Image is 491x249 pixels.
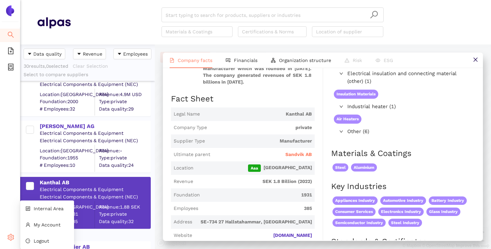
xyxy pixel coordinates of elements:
div: Electrical Components & Equipment [40,186,150,193]
span: warning [345,58,349,63]
span: # Employees: 32 [40,105,95,112]
h2: Key Industries [331,181,475,192]
div: [PERSON_NAME] AG [40,123,150,130]
span: Foundation [174,192,200,198]
span: Heating Modules [334,140,373,149]
div: Industrial heater (1) [331,101,474,112]
span: # Employees: 10 [40,162,95,168]
div: Revenue: 4.9M USD [99,91,150,98]
span: Semiconductor Industry [332,219,386,227]
span: Electronics Industry [378,208,424,216]
span: Battery Industry [429,196,467,205]
span: Data quality: 32 [99,218,150,225]
span: Appliances Industry [332,196,378,205]
span: SEK 1.8 Billion (2022) [196,178,312,185]
span: My Account [34,222,61,227]
span: container [7,61,14,75]
button: caret-downEmployees [113,49,151,59]
span: 1931 [203,192,312,198]
span: Electrical insulation and connecting material (other) (1) [347,70,471,86]
span: private [210,124,312,131]
span: Type: private [99,98,150,105]
div: Select to compare suppliers [24,71,151,78]
span: Supplier Type [174,138,205,145]
span: right [339,104,343,108]
span: eye [376,58,380,63]
span: Type: private [99,155,150,161]
span: Address [174,219,192,225]
span: Sandvik AB [285,151,312,158]
span: Glass Industry [426,208,460,216]
span: Internal Area [34,206,64,211]
span: Company facts [178,58,212,63]
span: control [26,206,30,211]
span: Kanthal AB [203,111,312,118]
div: Location: [GEOGRAPHIC_DATA] [40,91,95,98]
span: Financials [234,58,257,63]
span: Consumer Services [332,208,376,216]
span: Manufacturer [208,138,312,145]
span: Revenue [83,50,102,58]
span: Steel [332,163,348,172]
span: Data quality: 29 [99,105,150,112]
button: caret-downData quality [24,49,65,59]
button: Clear Selection [72,61,112,71]
span: Automotive Industry [380,196,426,205]
div: Location: [GEOGRAPHIC_DATA] [40,204,95,210]
div: Location: [GEOGRAPHIC_DATA] [40,147,95,154]
span: search [7,29,14,42]
span: apartment [271,58,276,63]
span: Aaa [248,164,261,172]
div: Other (6) [331,126,474,137]
span: search [370,10,378,19]
span: right [339,71,343,75]
span: Data quality: 24 [99,162,150,168]
span: [GEOGRAPHIC_DATA] [196,164,312,172]
div: Revenue: 1.8B SEK [99,204,150,210]
span: SE-734 27 Hallstahammar, [GEOGRAPHIC_DATA] [195,219,312,225]
span: Risk [353,58,362,63]
span: Radiant Tubes [418,140,452,149]
span: Foundation: 1955 [40,155,95,161]
div: Electrical Components & Equipment (NEC) [40,194,150,200]
h2: Fact Sheet [171,93,315,105]
div: Electrical Components & Equipment (NEC) [40,137,150,144]
span: right [339,129,343,133]
span: close [473,57,478,62]
span: Revenue [174,178,193,185]
span: fund-view [226,58,231,63]
span: caret-down [117,52,122,57]
span: 30 results, 0 selected [24,63,68,69]
button: close [468,53,483,68]
span: Data quality [33,50,62,58]
span: logout [26,239,30,243]
span: Legal Name [174,111,200,118]
span: Type: private [99,211,150,218]
span: Air Heaters [334,115,361,124]
h2: Standards & Certificates [331,236,475,248]
img: Logo [5,5,15,16]
span: file-text [170,58,174,63]
span: Ultimate parent [174,151,210,158]
span: setting [7,231,14,245]
div: Electrical Components & Equipment [40,130,150,137]
span: Employees [174,205,198,212]
span: caret-down [77,52,81,57]
span: file-add [7,45,14,59]
span: user [26,222,30,227]
span: Company Type [174,124,207,131]
span: Employees [123,50,148,58]
div: Electrical insulation and connecting material (other) (1) [331,68,474,87]
span: 385 [201,205,312,212]
span: Organization structure [279,58,331,63]
span: ESG [384,58,393,63]
h2: Materials & Coatings [331,148,475,159]
button: caret-downRevenue [73,49,106,59]
div: Kanthal AB [40,179,150,186]
span: Insulation Materials [334,90,378,99]
div: Electrical Components & Equipment (NEC) [40,81,150,88]
span: Website [174,232,192,239]
span: Furnace Products [375,140,416,149]
span: Aluminium [351,163,377,172]
span: Location [174,165,194,172]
